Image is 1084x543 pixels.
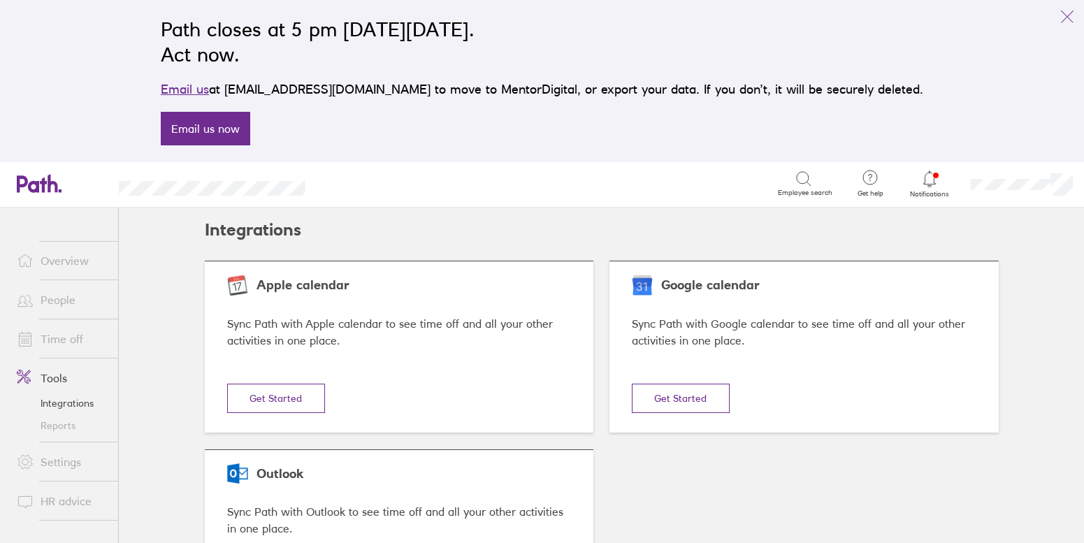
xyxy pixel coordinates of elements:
[161,82,209,96] a: Email us
[227,278,572,293] div: Apple calendar
[227,384,325,413] button: Get Started
[343,177,379,189] div: Search
[161,80,923,99] p: at [EMAIL_ADDRESS][DOMAIN_NAME] to move to MentorDigital, or export your data. If you don’t, it w...
[848,189,893,198] span: Get help
[632,315,976,350] div: Sync Path with Google calendar to see time off and all your other activities in one place.
[227,315,572,350] div: Sync Path with Apple calendar to see time off and all your other activities in one place.
[907,190,953,198] span: Notifications
[227,467,572,482] div: Outlook
[632,384,730,413] button: Get Started
[6,286,118,314] a: People
[161,112,250,145] a: Email us now
[6,448,118,476] a: Settings
[6,392,118,414] a: Integrations
[205,208,301,252] h2: Integrations
[6,414,118,437] a: Reports
[907,169,953,198] a: Notifications
[6,364,118,392] a: Tools
[6,247,118,275] a: Overview
[6,487,118,515] a: HR advice
[632,278,976,293] div: Google calendar
[227,503,572,538] div: Sync Path with Outlook to see time off and all your other activities in one place.
[161,17,923,67] h2: Path closes at 5 pm [DATE][DATE]. Act now.
[6,325,118,353] a: Time off
[778,189,832,197] span: Employee search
